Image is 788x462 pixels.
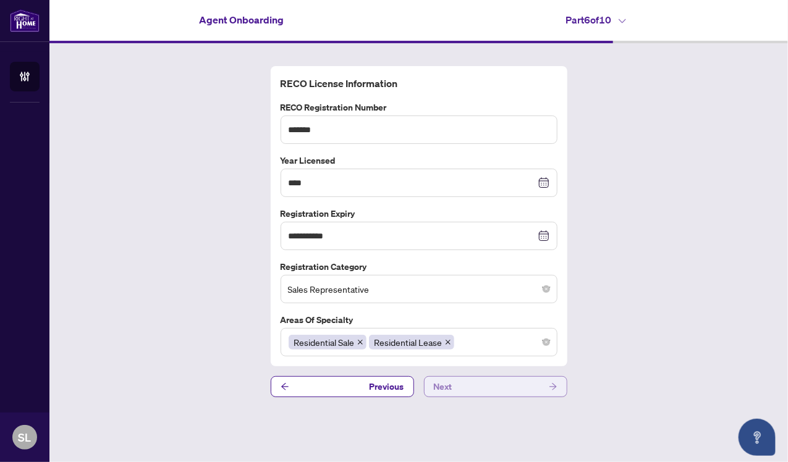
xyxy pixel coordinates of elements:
[357,339,363,345] span: close
[566,12,626,27] h4: Part 6 of 10
[294,335,355,349] span: Residential Sale
[434,377,452,397] span: Next
[424,376,567,397] button: Next
[281,382,289,391] span: arrow-left
[543,285,550,293] span: close-circle
[289,335,366,350] span: Residential Sale
[281,101,557,114] label: RECO Registration Number
[10,9,40,32] img: logo
[549,382,557,391] span: arrow-right
[369,335,454,350] span: Residential Lease
[281,313,557,327] label: Areas of Specialty
[445,339,451,345] span: close
[281,207,557,220] label: Registration Expiry
[375,335,443,349] span: Residential Lease
[739,419,776,456] button: Open asap
[370,377,404,397] span: Previous
[281,76,557,91] h4: RECO License Information
[199,12,284,27] h4: Agent Onboarding
[281,154,557,167] label: Year Licensed
[19,429,32,446] span: SL
[543,338,550,346] span: close-circle
[271,376,414,397] button: Previous
[281,260,557,274] label: Registration Category
[288,277,550,301] span: Sales Representative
